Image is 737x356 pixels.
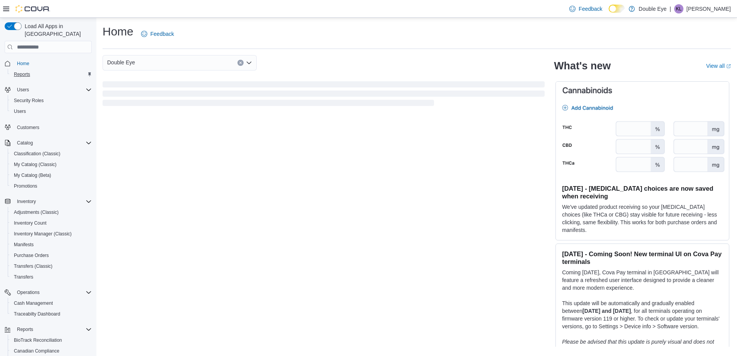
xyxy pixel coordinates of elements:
span: Inventory Manager (Classic) [14,231,72,237]
a: Feedback [566,1,605,17]
span: Transfers [11,272,92,282]
span: Loading [103,83,545,107]
h2: What's new [554,60,611,72]
span: My Catalog (Classic) [11,160,92,169]
button: Adjustments (Classic) [8,207,95,218]
button: Reports [8,69,95,80]
span: Classification (Classic) [11,149,92,158]
span: BioTrack Reconciliation [14,337,62,343]
a: Purchase Orders [11,251,52,260]
a: Canadian Compliance [11,346,62,356]
span: Feedback [150,30,174,38]
a: Customers [14,123,42,132]
button: Purchase Orders [8,250,95,261]
span: Inventory Manager (Classic) [11,229,92,238]
h1: Home [103,24,133,39]
span: Double Eye [107,58,135,67]
span: BioTrack Reconciliation [11,336,92,345]
button: Inventory Manager (Classic) [8,228,95,239]
button: My Catalog (Beta) [8,170,95,181]
p: Double Eye [639,4,666,13]
p: Coming [DATE], Cova Pay terminal in [GEOGRAPHIC_DATA] will feature a refreshed user interface des... [562,269,723,292]
button: Reports [2,324,95,335]
div: Kevin Lopez [674,4,683,13]
span: Promotions [11,181,92,191]
span: Adjustments (Classic) [11,208,92,217]
a: Adjustments (Classic) [11,208,62,217]
a: Cash Management [11,299,56,308]
span: Inventory Count [11,218,92,228]
a: Inventory Manager (Classic) [11,229,75,238]
h3: [DATE] - Coming Soon! New terminal UI on Cova Pay terminals [562,250,723,265]
a: Manifests [11,240,37,249]
img: Cova [15,5,50,13]
button: Operations [14,288,43,297]
h3: [DATE] - [MEDICAL_DATA] choices are now saved when receiving [562,185,723,200]
button: Inventory [14,197,39,206]
span: Security Roles [11,96,92,105]
button: Security Roles [8,95,95,106]
input: Dark Mode [609,5,625,13]
a: Transfers (Classic) [11,262,56,271]
button: Open list of options [246,60,252,66]
button: BioTrack Reconciliation [8,335,95,346]
button: Transfers [8,272,95,282]
span: Canadian Compliance [14,348,59,354]
a: Reports [11,70,33,79]
span: Catalog [17,140,33,146]
p: | [670,4,671,13]
a: View allExternal link [706,63,731,69]
strong: [DATE] and [DATE] [582,308,631,314]
svg: External link [726,64,731,69]
button: Users [8,106,95,117]
span: Inventory [14,197,92,206]
a: BioTrack Reconciliation [11,336,65,345]
span: Reports [11,70,92,79]
span: Traceabilty Dashboard [11,309,92,319]
span: Canadian Compliance [11,346,92,356]
span: Customers [14,122,92,132]
button: Inventory [2,196,95,207]
button: Promotions [8,181,95,191]
a: Transfers [11,272,36,282]
span: Manifests [14,242,34,248]
a: Inventory Count [11,218,50,228]
span: Home [14,59,92,68]
a: Home [14,59,32,68]
a: Promotions [11,181,40,191]
em: Please be advised that this update is purely visual and does not impact payment functionality. [562,339,714,353]
span: Purchase Orders [14,252,49,259]
span: Users [11,107,92,116]
span: Customers [17,124,39,131]
p: [PERSON_NAME] [687,4,731,13]
span: Adjustments (Classic) [14,209,59,215]
button: Catalog [2,138,95,148]
a: Classification (Classic) [11,149,64,158]
span: My Catalog (Classic) [14,161,57,168]
span: My Catalog (Beta) [14,172,51,178]
span: Manifests [11,240,92,249]
span: Traceabilty Dashboard [14,311,60,317]
a: Security Roles [11,96,47,105]
span: Reports [14,325,92,334]
span: Inventory [17,198,36,205]
span: Classification (Classic) [14,151,61,157]
span: Home [17,60,29,67]
span: Reports [14,71,30,77]
button: Reports [14,325,36,334]
span: Users [17,87,29,93]
p: We've updated product receiving so your [MEDICAL_DATA] choices (like THCa or CBG) stay visible fo... [562,203,723,234]
span: Operations [17,289,40,296]
button: Cash Management [8,298,95,309]
span: My Catalog (Beta) [11,171,92,180]
button: Manifests [8,239,95,250]
button: Inventory Count [8,218,95,228]
span: Promotions [14,183,37,189]
button: Classification (Classic) [8,148,95,159]
span: Cash Management [11,299,92,308]
button: Users [14,85,32,94]
span: Feedback [579,5,602,13]
span: Cash Management [14,300,53,306]
button: Transfers (Classic) [8,261,95,272]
